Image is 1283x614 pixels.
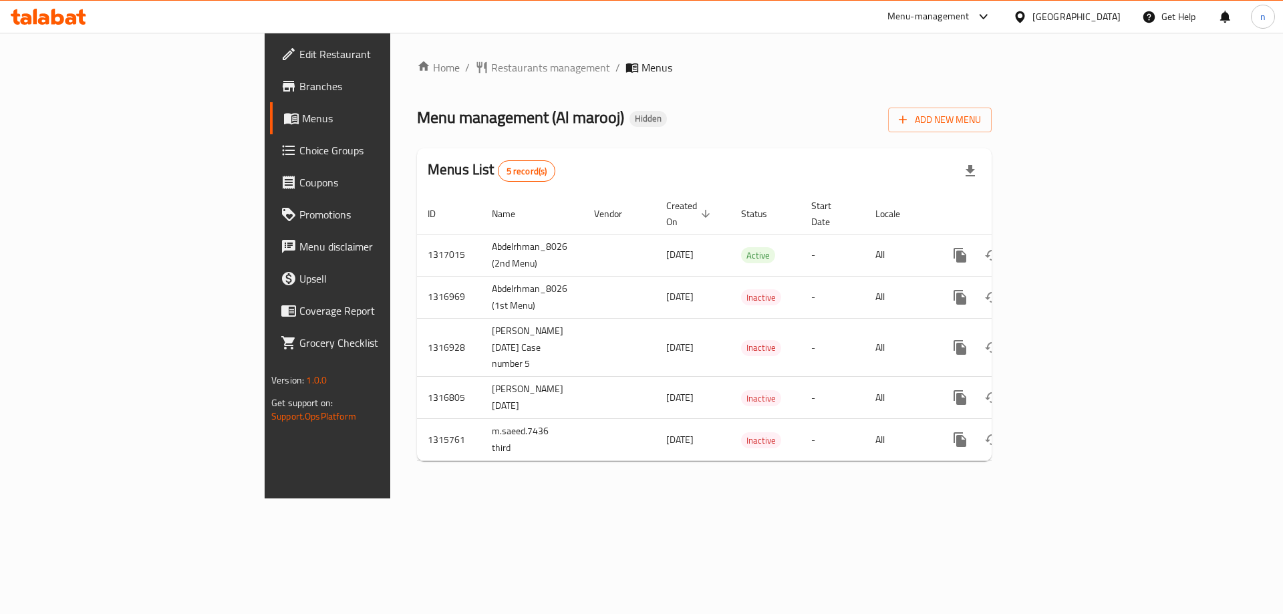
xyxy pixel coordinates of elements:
a: Menus [270,102,479,134]
td: All [865,276,934,318]
div: Inactive [741,340,781,356]
span: Menu disclaimer [299,239,468,255]
td: All [865,419,934,461]
td: m.saeed.7436 third [481,419,583,461]
span: Inactive [741,340,781,355]
a: Upsell [270,263,479,295]
span: Edit Restaurant [299,46,468,62]
td: - [801,276,865,318]
span: Created On [666,198,714,230]
span: n [1260,9,1266,24]
span: Inactive [741,391,781,406]
span: Hidden [629,113,667,124]
td: All [865,377,934,419]
span: Coverage Report [299,303,468,319]
span: Vendor [594,206,639,222]
a: Coverage Report [270,295,479,327]
span: 1.0.0 [306,371,327,389]
td: - [801,318,865,377]
button: Change Status [976,424,1008,456]
a: Promotions [270,198,479,231]
span: Get support on: [271,394,333,412]
span: Menu management ( Al marooj ) [417,102,624,132]
span: Restaurants management [491,59,610,75]
button: Change Status [976,281,1008,313]
span: Start Date [811,198,849,230]
span: Choice Groups [299,142,468,158]
nav: breadcrumb [417,59,992,75]
span: Grocery Checklist [299,335,468,351]
span: Coupons [299,174,468,190]
div: Export file [954,155,986,187]
button: more [944,281,976,313]
span: ID [428,206,453,222]
h2: Menus List [428,160,555,182]
div: Inactive [741,432,781,448]
a: Edit Restaurant [270,38,479,70]
td: [PERSON_NAME] [DATE] Case number 5 [481,318,583,377]
div: Total records count [498,160,556,182]
td: All [865,318,934,377]
span: Locale [875,206,917,222]
button: more [944,239,976,271]
td: - [801,419,865,461]
span: 5 record(s) [498,165,555,178]
span: Menus [641,59,672,75]
a: Grocery Checklist [270,327,479,359]
div: [GEOGRAPHIC_DATA] [1032,9,1121,24]
td: All [865,234,934,276]
td: - [801,377,865,419]
button: Change Status [976,239,1008,271]
button: more [944,424,976,456]
span: [DATE] [666,288,694,305]
span: Version: [271,371,304,389]
div: Inactive [741,289,781,305]
span: Add New Menu [899,112,981,128]
span: [DATE] [666,389,694,406]
span: Promotions [299,206,468,222]
span: [DATE] [666,246,694,263]
li: / [615,59,620,75]
button: Change Status [976,331,1008,363]
span: Inactive [741,433,781,448]
div: Hidden [629,111,667,127]
span: Upsell [299,271,468,287]
a: Support.OpsPlatform [271,408,356,425]
span: [DATE] [666,339,694,356]
a: Coupons [270,166,479,198]
button: Change Status [976,381,1008,414]
td: Abdelrhman_8026 (2nd Menu) [481,234,583,276]
span: Inactive [741,290,781,305]
div: Active [741,247,775,263]
span: [DATE] [666,431,694,448]
th: Actions [934,194,1083,235]
table: enhanced table [417,194,1083,462]
span: Branches [299,78,468,94]
td: Abdelrhman_8026 (1st Menu) [481,276,583,318]
a: Restaurants management [475,59,610,75]
span: Name [492,206,533,222]
button: Add New Menu [888,108,992,132]
button: more [944,381,976,414]
div: Menu-management [887,9,970,25]
div: Inactive [741,390,781,406]
a: Menu disclaimer [270,231,479,263]
button: more [944,331,976,363]
a: Choice Groups [270,134,479,166]
span: Status [741,206,785,222]
td: [PERSON_NAME] [DATE] [481,377,583,419]
span: Menus [302,110,468,126]
a: Branches [270,70,479,102]
td: - [801,234,865,276]
span: Active [741,248,775,263]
